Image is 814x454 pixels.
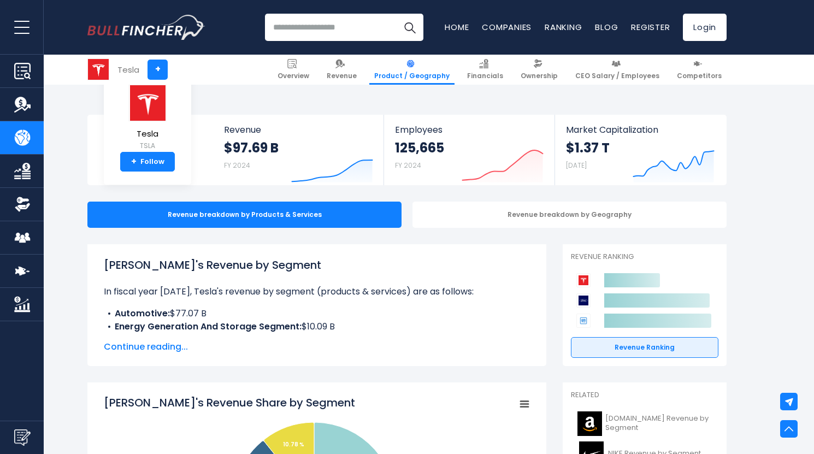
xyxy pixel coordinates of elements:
a: Revenue [322,55,362,85]
span: Overview [278,72,309,80]
img: General Motors Company competitors logo [576,314,591,328]
a: Ownership [516,55,563,85]
a: Employees 125,665 FY 2024 [384,115,554,185]
img: Ownership [14,196,31,213]
a: Revenue $97.69 B FY 2024 [213,115,384,185]
p: In fiscal year [DATE], Tesla's revenue by segment (products & services) are as follows: [104,285,530,298]
span: [DOMAIN_NAME] Revenue by Segment [605,414,712,433]
a: Product / Geography [369,55,455,85]
small: FY 2024 [224,161,250,170]
tspan: 10.78 % [283,440,304,449]
a: +Follow [120,152,175,172]
span: Revenue [224,125,373,135]
div: Tesla [117,63,139,76]
span: Revenue [327,72,357,80]
a: Overview [273,55,314,85]
small: [DATE] [566,161,587,170]
li: $77.07 B [104,307,530,320]
a: Competitors [672,55,727,85]
a: + [148,60,168,80]
span: Continue reading... [104,340,530,353]
a: Revenue Ranking [571,337,718,358]
small: FY 2024 [395,161,421,170]
div: Revenue breakdown by Products & Services [87,202,402,228]
strong: 125,665 [395,139,444,156]
h1: [PERSON_NAME]'s Revenue by Segment [104,257,530,273]
span: Product / Geography [374,72,450,80]
a: Financials [462,55,508,85]
img: TSLA logo [88,59,109,80]
a: [DOMAIN_NAME] Revenue by Segment [571,409,718,439]
p: Revenue Ranking [571,252,718,262]
p: Related [571,391,718,400]
img: Tesla competitors logo [576,273,591,287]
b: Automotive: [115,307,170,320]
strong: $1.37 T [566,139,610,156]
small: TSLA [128,141,167,151]
strong: + [131,157,137,167]
span: Competitors [677,72,722,80]
a: Go to homepage [87,15,205,40]
strong: $97.69 B [224,139,279,156]
a: Home [445,21,469,33]
button: Search [396,14,423,41]
span: Ownership [521,72,558,80]
a: Market Capitalization $1.37 T [DATE] [555,115,725,185]
img: Ford Motor Company competitors logo [576,293,591,308]
b: Energy Generation And Storage Segment: [115,320,302,333]
a: Companies [482,21,532,33]
span: Employees [395,125,543,135]
a: Login [683,14,727,41]
a: Tesla TSLA [128,84,167,152]
tspan: [PERSON_NAME]'s Revenue Share by Segment [104,395,355,410]
img: AMZN logo [577,411,602,436]
span: CEO Salary / Employees [575,72,659,80]
span: Tesla [128,129,167,139]
span: Market Capitalization [566,125,715,135]
a: CEO Salary / Employees [570,55,664,85]
a: Register [631,21,670,33]
a: Blog [595,21,618,33]
img: TSLA logo [128,85,167,121]
a: Ranking [545,21,582,33]
span: Financials [467,72,503,80]
li: $10.09 B [104,320,530,333]
div: Revenue breakdown by Geography [412,202,727,228]
img: Bullfincher logo [87,15,205,40]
